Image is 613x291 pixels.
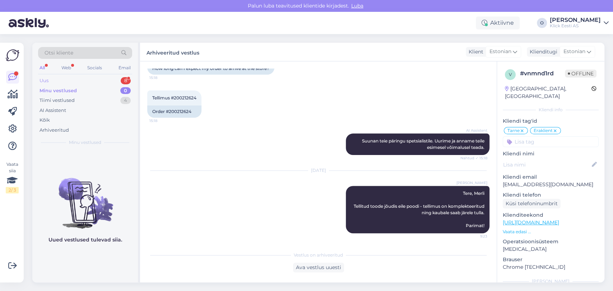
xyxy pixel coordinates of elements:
[534,128,553,133] span: Eraklient
[120,87,131,94] div: 0
[117,63,132,72] div: Email
[503,173,599,181] p: Kliendi email
[503,219,559,226] a: [URL][DOMAIN_NAME]
[503,199,561,208] div: Küsi telefoninumbrit
[509,72,512,77] span: v
[293,263,344,272] div: Ava vestlus uuesti
[38,63,46,72] div: All
[456,180,487,186] span: [PERSON_NAME]
[503,117,599,125] p: Kliendi tag'id
[48,236,122,244] p: Uued vestlused tulevad siia.
[503,278,599,285] div: [PERSON_NAME]
[40,87,77,94] div: Minu vestlused
[550,17,601,23] div: [PERSON_NAME]
[503,161,590,169] input: Lisa nimi
[6,187,19,193] div: 2 / 3
[563,48,585,56] span: Estonian
[147,105,201,118] div: Order #200212624
[121,77,131,84] div: 8
[362,138,486,150] span: Suunan teie päringu spetsialistile. Uurime ja anname teile esimesel võimalusel teada.
[503,150,599,158] p: Kliendi nimi
[149,75,176,80] span: 15:18
[503,245,599,253] p: [MEDICAL_DATA]
[503,211,599,219] p: Klienditeekond
[503,181,599,188] p: [EMAIL_ADDRESS][DOMAIN_NAME]
[147,47,199,57] label: Arhiveeritud vestlus
[6,48,19,62] img: Askly Logo
[460,234,487,239] span: 9:23
[503,229,599,235] p: Vaata edasi ...
[565,70,596,78] span: Offline
[550,23,601,29] div: Klick Eesti AS
[460,155,487,161] span: Nähtud ✓ 15:18
[503,191,599,199] p: Kliendi telefon
[6,161,19,193] div: Vaata siia
[537,18,547,28] div: O
[349,3,366,9] span: Luba
[149,118,176,123] span: 15:18
[147,62,274,75] div: How long can I expect my order to arrive at the store?
[40,117,50,124] div: Kõik
[503,256,599,263] p: Brauser
[32,165,138,230] img: No chats
[489,48,511,56] span: Estonian
[294,252,343,258] span: Vestlus on arhiveeritud
[69,139,101,146] span: Minu vestlused
[86,63,103,72] div: Socials
[527,48,557,56] div: Klienditugi
[503,136,599,147] input: Lisa tag
[40,97,75,104] div: Tiimi vestlused
[503,107,599,113] div: Kliendi info
[503,238,599,245] p: Operatsioonisüsteem
[505,85,591,100] div: [GEOGRAPHIC_DATA], [GEOGRAPHIC_DATA]
[120,97,131,104] div: 4
[40,127,69,134] div: Arhiveeritud
[550,17,609,29] a: [PERSON_NAME]Klick Eesti AS
[147,167,489,174] div: [DATE]
[40,77,48,84] div: Uus
[466,48,483,56] div: Klient
[152,95,196,100] span: Tellimus #200212624
[460,128,487,133] span: AI Assistent
[507,128,520,133] span: Tarne
[503,263,599,271] p: Chrome [TECHNICAL_ID]
[40,107,66,114] div: AI Assistent
[520,69,565,78] div: # vnmnd1rd
[60,63,73,72] div: Web
[45,49,73,57] span: Otsi kliente
[476,17,520,29] div: Aktiivne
